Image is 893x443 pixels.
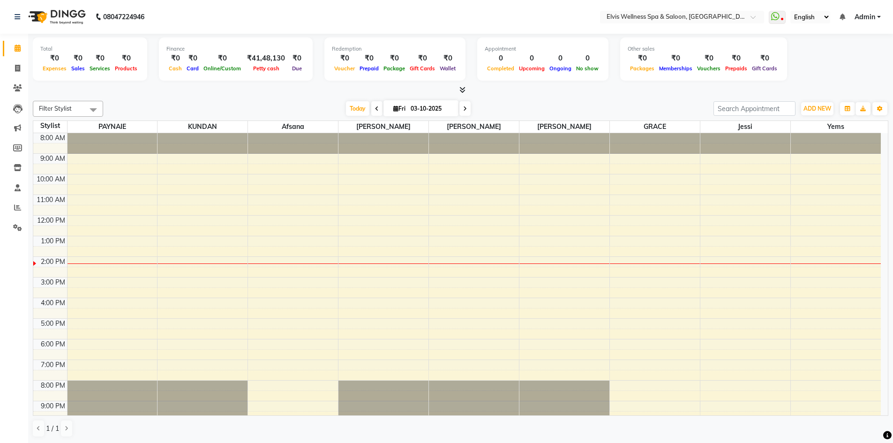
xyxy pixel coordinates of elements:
div: ₹0 [723,53,750,64]
div: 8:00 PM [39,381,67,390]
span: Memberships [657,65,695,72]
div: ₹0 [69,53,87,64]
div: ₹0 [87,53,113,64]
span: Cash [166,65,184,72]
span: Completed [485,65,517,72]
div: 2:00 PM [39,257,67,267]
span: Upcoming [517,65,547,72]
div: ₹0 [332,53,357,64]
img: logo [24,4,88,30]
div: Stylist [33,121,67,131]
span: KUNDAN [158,121,248,133]
span: Package [381,65,407,72]
span: Wallet [437,65,458,72]
div: ₹41,48,130 [243,53,289,64]
span: Gift Cards [750,65,780,72]
span: [PERSON_NAME] [519,121,609,133]
button: ADD NEW [801,102,833,115]
div: ₹0 [40,53,69,64]
div: ₹0 [184,53,201,64]
span: yems [791,121,881,133]
b: 08047224946 [103,4,144,30]
span: Admin [855,12,875,22]
div: 9:00 PM [39,401,67,411]
div: ₹0 [657,53,695,64]
div: Finance [166,45,305,53]
div: Redemption [332,45,458,53]
span: Fri [391,105,408,112]
div: ₹0 [289,53,305,64]
input: 2025-10-03 [408,102,455,116]
span: Afsana [248,121,338,133]
span: Voucher [332,65,357,72]
div: 1:00 PM [39,236,67,246]
span: Expenses [40,65,69,72]
span: GRACE [610,121,700,133]
div: ₹0 [357,53,381,64]
div: ₹0 [201,53,243,64]
span: Prepaids [723,65,750,72]
div: Total [40,45,140,53]
div: 12:00 PM [35,216,67,225]
div: 0 [517,53,547,64]
span: [PERSON_NAME] [429,121,519,133]
div: ₹0 [407,53,437,64]
span: [PERSON_NAME] [338,121,428,133]
span: Sales [69,65,87,72]
div: ₹0 [750,53,780,64]
span: Petty cash [251,65,282,72]
span: PAYNAIE [68,121,158,133]
span: ADD NEW [803,105,831,112]
div: 0 [574,53,601,64]
span: jessi [700,121,790,133]
span: No show [574,65,601,72]
div: 11:00 AM [35,195,67,205]
div: 7:00 PM [39,360,67,370]
span: Card [184,65,201,72]
div: ₹0 [628,53,657,64]
div: 8:00 AM [38,133,67,143]
span: Vouchers [695,65,723,72]
div: 4:00 PM [39,298,67,308]
span: Today [346,101,369,116]
span: Gift Cards [407,65,437,72]
div: 6:00 PM [39,339,67,349]
div: ₹0 [695,53,723,64]
div: 5:00 PM [39,319,67,329]
div: 9:00 AM [38,154,67,164]
div: ₹0 [381,53,407,64]
div: ₹0 [437,53,458,64]
input: Search Appointment [713,101,795,116]
div: Appointment [485,45,601,53]
div: Other sales [628,45,780,53]
div: 10:00 AM [35,174,67,184]
div: 0 [547,53,574,64]
span: Due [290,65,304,72]
div: ₹0 [166,53,184,64]
span: Online/Custom [201,65,243,72]
span: Prepaid [357,65,381,72]
span: Packages [628,65,657,72]
div: 0 [485,53,517,64]
div: 3:00 PM [39,278,67,287]
span: Filter Stylist [39,105,72,112]
span: Products [113,65,140,72]
div: ₹0 [113,53,140,64]
span: Ongoing [547,65,574,72]
span: 1 / 1 [46,424,59,434]
span: Services [87,65,113,72]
